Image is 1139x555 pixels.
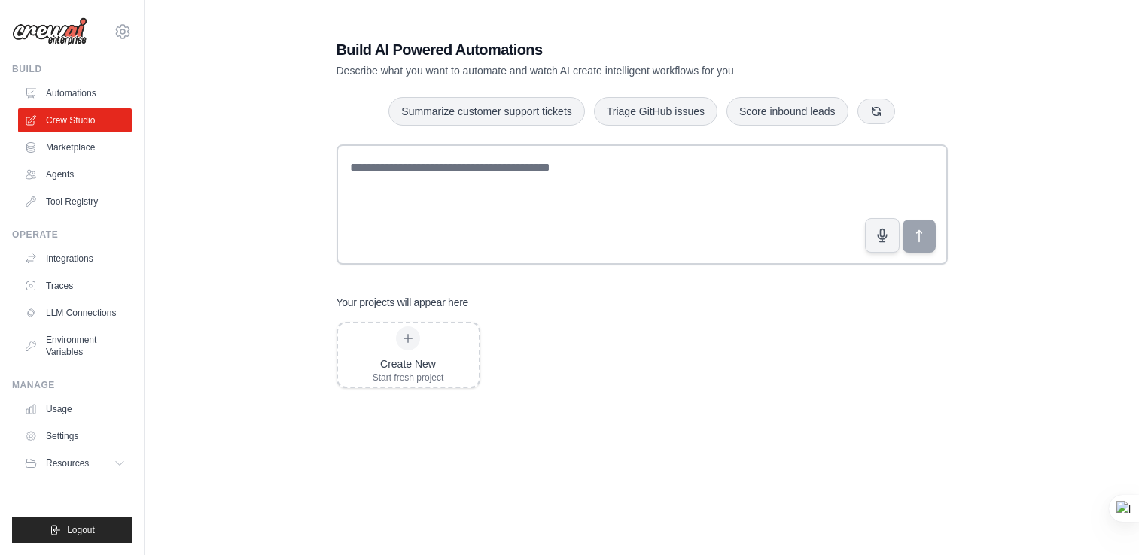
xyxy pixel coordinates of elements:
[18,108,132,132] a: Crew Studio
[12,379,132,391] div: Manage
[12,17,87,46] img: Logo
[67,524,95,536] span: Logout
[18,162,132,187] a: Agents
[46,457,89,469] span: Resources
[373,356,444,372] div: Create New
[12,517,132,543] button: Logout
[18,424,132,448] a: Settings
[18,301,132,325] a: LLM Connections
[18,247,132,271] a: Integrations
[18,81,132,105] a: Automations
[18,190,132,214] a: Tool Registry
[337,39,842,60] h1: Build AI Powered Automations
[18,397,132,421] a: Usage
[18,451,132,475] button: Resources
[12,229,132,241] div: Operate
[857,99,895,124] button: Get new suggestions
[594,97,717,126] button: Triage GitHub issues
[388,97,584,126] button: Summarize customer support tickets
[12,63,132,75] div: Build
[726,97,848,126] button: Score inbound leads
[337,295,469,310] h3: Your projects will appear here
[18,328,132,364] a: Environment Variables
[337,63,842,78] p: Describe what you want to automate and watch AI create intelligent workflows for you
[865,218,900,253] button: Click to speak your automation idea
[373,372,444,384] div: Start fresh project
[18,274,132,298] a: Traces
[18,135,132,159] a: Marketplace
